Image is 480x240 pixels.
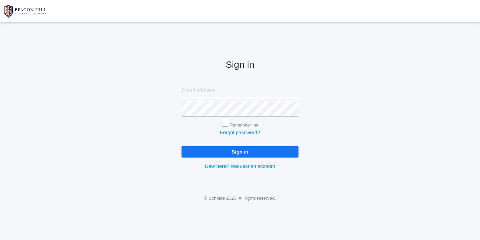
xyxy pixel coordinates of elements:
a: Forgot password? [220,130,260,135]
input: Email address [182,83,298,98]
label: Remember me [230,123,258,128]
h2: Sign in [182,60,298,70]
input: Sign in [182,146,298,157]
a: New here? Request an account [205,163,275,169]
